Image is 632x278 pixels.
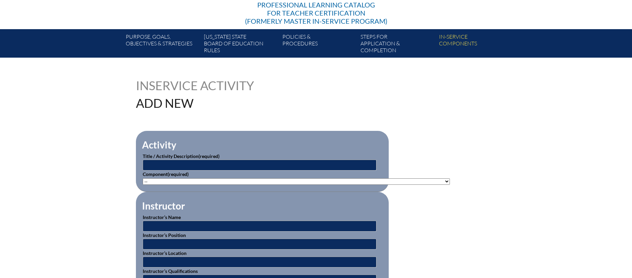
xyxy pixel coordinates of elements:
span: (required) [168,171,189,177]
a: [US_STATE] StateBoard of Education rules [201,32,279,58]
a: Steps forapplication & completion [358,32,436,58]
span: (required) [198,153,220,159]
a: In-servicecomponents [436,32,514,58]
div: Professional Learning Catalog (formerly Master In-service Program) [245,1,387,25]
label: Instructor’s Name [143,214,181,220]
h1: Inservice Activity [136,79,273,92]
label: Instructor’s Qualifications [143,268,198,274]
label: Instructor’s Position [143,232,186,238]
a: Purpose, goals,objectives & strategies [123,32,201,58]
label: Component [143,171,189,177]
label: Instructor’s Location [143,250,187,256]
a: Policies &Procedures [280,32,358,58]
select: activity_component[data][] [143,178,450,185]
legend: Activity [141,139,177,151]
legend: Instructor [141,200,186,212]
span: for Teacher Certification [267,9,365,17]
h1: Add New [136,97,359,109]
label: Title / Activity Description [143,153,220,159]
